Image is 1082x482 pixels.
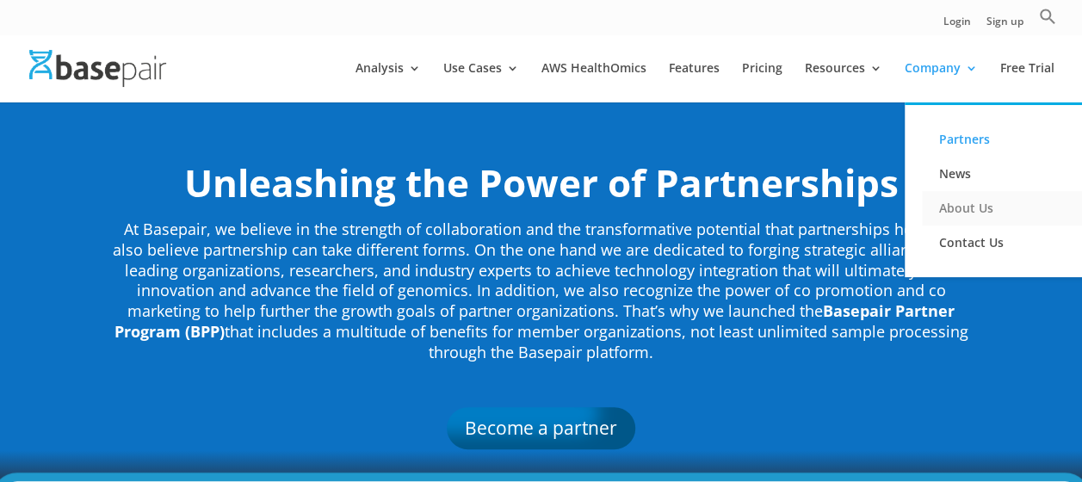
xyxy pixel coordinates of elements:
a: Sign up [986,16,1023,34]
a: Company [905,62,978,102]
svg: Search [1039,8,1056,25]
a: Free Trial [1000,62,1054,102]
a: Resources [805,62,882,102]
img: Basepair [29,50,166,87]
a: Login [943,16,971,34]
a: Features [669,62,720,102]
iframe: Drift Widget Chat Controller [751,358,1061,461]
strong: Basepair Partner Program (BPP) [114,300,955,342]
span: At Basepair, we believe in the strength of collaboration and the transformative potential that pa... [113,219,969,362]
a: Pricing [742,62,782,102]
a: Analysis [356,62,421,102]
strong: Unleashing the Power of Partnerships [184,157,899,208]
a: Become a partner [447,407,635,448]
a: Search Icon Link [1039,8,1056,34]
a: Use Cases [443,62,519,102]
a: AWS HealthOmics [541,62,646,102]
